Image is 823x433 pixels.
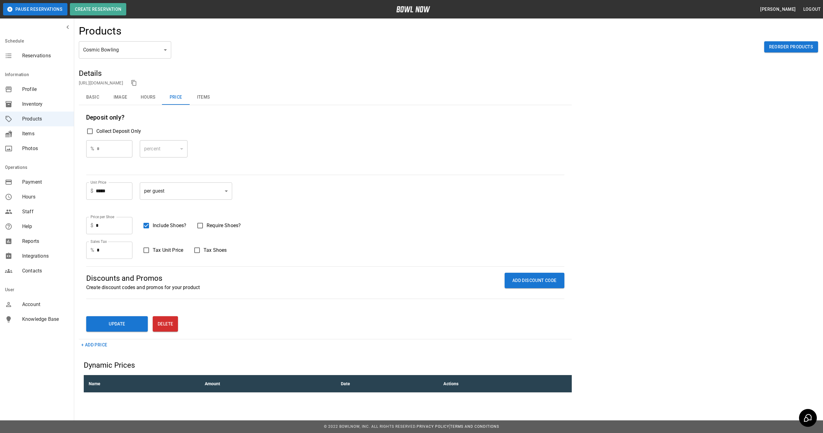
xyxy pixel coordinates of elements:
span: Integrations [22,252,69,260]
span: Staff [22,208,69,215]
span: Help [22,223,69,230]
span: Include Shoes? [153,222,186,229]
button: + Add Price [79,339,110,351]
p: Create discount codes and promos for your product [86,284,200,291]
button: Price [162,90,190,105]
p: % [91,247,94,254]
button: copy link [129,78,139,88]
button: Hours [134,90,162,105]
span: © 2022 BowlNow, Inc. All Rights Reserved. [324,424,417,429]
p: $ [91,222,93,229]
button: [PERSON_NAME] [758,4,798,15]
span: Photos [22,145,69,152]
th: Name [84,375,200,393]
span: Items [22,130,69,137]
button: Reorder Products [764,41,818,53]
span: Collect Deposit Only [96,128,141,135]
div: basic tabs example [79,90,572,105]
button: Items [190,90,217,105]
h5: Dynamic Prices [84,360,572,370]
button: Basic [79,90,107,105]
span: Hours [22,193,69,201]
button: Create Reservation [70,3,126,15]
a: Terms and Conditions [450,424,499,429]
span: Profile [22,86,69,93]
span: Reservations [22,52,69,59]
h4: Products [79,25,122,38]
div: percent [140,140,188,157]
span: Reports [22,238,69,245]
span: Tax Unit Price [153,247,183,254]
th: Date [336,375,439,393]
div: Cosmic Bowling [79,41,171,59]
span: Require Shoes? [207,222,241,229]
button: ADD DISCOUNT CODE [505,273,564,288]
span: Tax Shoes [204,247,227,254]
button: Pause Reservations [3,3,67,15]
span: Knowledge Base [22,316,69,323]
p: $ [91,187,93,195]
table: sticky table [84,375,572,393]
span: Contacts [22,267,69,275]
button: Logout [801,4,823,15]
img: logo [396,6,430,12]
p: Discounts and Promos [86,273,200,284]
a: Privacy Policy [417,424,449,429]
h5: Details [79,68,572,78]
th: Actions [438,375,571,393]
a: [URL][DOMAIN_NAME] [79,80,123,85]
span: Payment [22,178,69,186]
button: Image [107,90,134,105]
th: Amount [200,375,336,393]
span: Inventory [22,100,69,108]
p: % [91,145,94,153]
button: Update [86,316,148,332]
div: per guest [140,182,232,200]
button: Delete [153,316,178,332]
span: Account [22,301,69,308]
span: Products [22,115,69,123]
h6: Deposit only? [86,112,564,122]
